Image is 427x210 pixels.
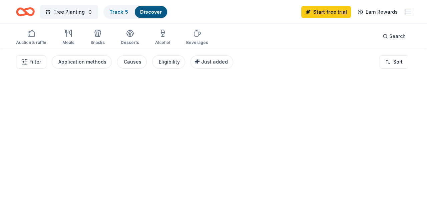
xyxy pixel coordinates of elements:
[159,58,180,66] div: Eligibility
[140,9,162,15] a: Discover
[16,27,46,49] button: Auction & raffle
[62,40,74,45] div: Meals
[16,40,46,45] div: Auction & raffle
[377,30,411,43] button: Search
[109,9,128,15] a: Track· 5
[155,40,170,45] div: Alcohol
[121,40,139,45] div: Desserts
[58,58,106,66] div: Application methods
[389,32,406,40] span: Search
[201,59,228,65] span: Just added
[155,27,170,49] button: Alcohol
[186,40,208,45] div: Beverages
[393,58,403,66] span: Sort
[29,58,41,66] span: Filter
[90,40,105,45] div: Snacks
[152,55,185,69] button: Eligibility
[121,27,139,49] button: Desserts
[16,55,46,69] button: Filter
[354,6,402,18] a: Earn Rewards
[53,8,85,16] span: Tree Planting
[124,58,141,66] div: Causes
[380,55,408,69] button: Sort
[62,27,74,49] button: Meals
[190,55,233,69] button: Just added
[16,4,35,20] a: Home
[52,55,112,69] button: Application methods
[90,27,105,49] button: Snacks
[186,27,208,49] button: Beverages
[301,6,351,18] a: Start free trial
[117,55,147,69] button: Causes
[103,5,168,19] button: Track· 5Discover
[40,5,98,19] button: Tree Planting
